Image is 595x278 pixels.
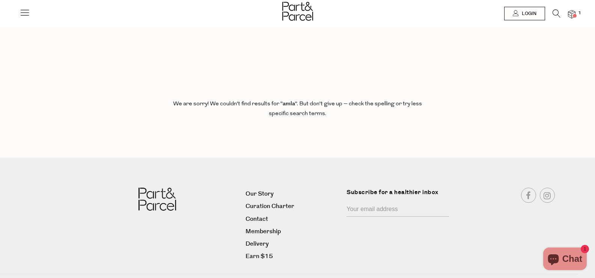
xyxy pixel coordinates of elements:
a: Our Story [246,189,341,199]
div: We are sorry! We couldn't find results for " ". But don't give up – check the spelling or try les... [166,73,429,137]
a: Contact [246,214,341,224]
img: Part&Parcel [139,188,176,211]
a: Login [504,7,545,20]
a: Earn $15 [246,251,341,261]
inbox-online-store-chat: Shopify online store chat [541,248,589,272]
img: Part&Parcel [282,2,313,21]
a: Membership [246,226,341,237]
label: Subscribe for a healthier inbox [346,188,453,202]
b: amla [283,100,295,108]
a: 1 [568,10,575,18]
input: Your email address [346,202,449,217]
span: 1 [576,10,583,17]
a: Curation Charter [246,201,341,211]
span: Login [520,11,536,17]
a: Delivery [246,239,341,249]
